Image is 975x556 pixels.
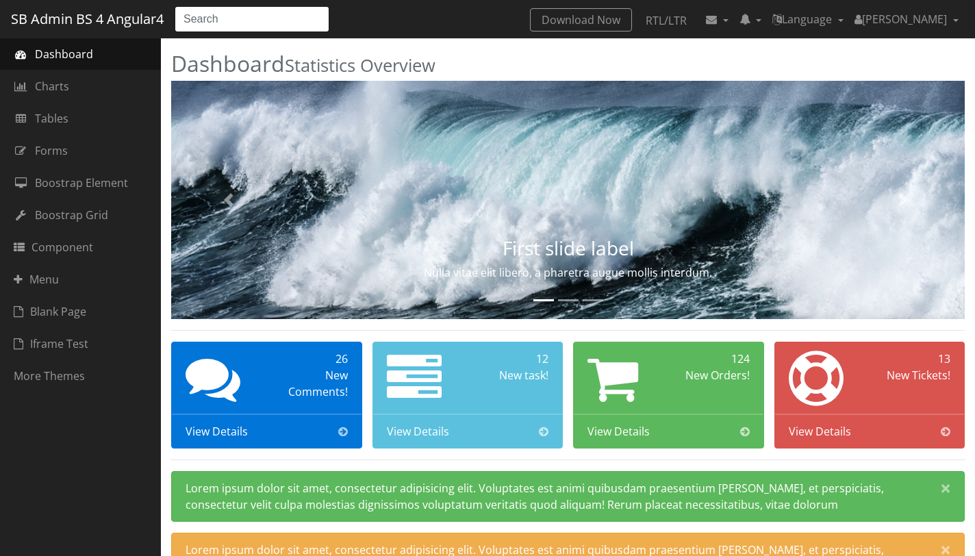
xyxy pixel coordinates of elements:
div: New Tickets! [874,367,950,383]
div: New Comments! [272,367,348,400]
a: RTL/LTR [635,8,698,33]
div: 26 [272,351,348,367]
input: Search [175,6,329,32]
span: View Details [186,423,248,440]
a: Language [767,5,849,33]
div: 124 [674,351,750,367]
div: 13 [874,351,950,367]
div: Lorem ipsum dolor sit amet, consectetur adipisicing elit. Voluptates est animi quibusdam praesent... [171,471,965,522]
p: Nulla vitae elit libero, a pharetra augue mollis interdum. [290,264,846,281]
div: New Orders! [674,367,750,383]
button: Close [927,472,964,505]
img: Random first slide [171,81,965,319]
span: View Details [789,423,851,440]
span: × [941,479,950,497]
small: Statistics Overview [285,53,435,77]
div: 12 [472,351,548,367]
a: [PERSON_NAME] [849,5,964,33]
span: View Details [587,423,650,440]
div: New task! [472,367,548,383]
span: View Details [387,423,449,440]
h2: Dashboard [171,51,965,75]
a: Download Now [530,8,632,31]
h3: First slide label [290,238,846,259]
span: Menu [14,271,59,288]
a: SB Admin BS 4 Angular4 [11,6,164,32]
